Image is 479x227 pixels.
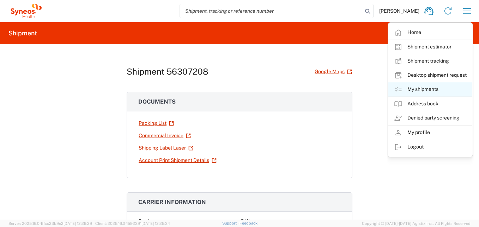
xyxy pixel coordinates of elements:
span: Carrier name: [138,218,169,224]
input: Shipment, tracking or reference number [180,4,363,18]
span: Documents [138,98,176,105]
span: [PERSON_NAME] [379,8,419,14]
span: [DATE] 12:25:34 [141,221,170,226]
a: Feedback [240,221,257,225]
a: Account Print Shipment Details [138,154,217,167]
a: Desktop shipment request [388,68,472,82]
a: Shipment tracking [388,54,472,68]
span: Carrier information [138,199,206,205]
a: Address book [388,97,472,111]
a: Denied party screening [388,111,472,125]
div: DHL [241,217,341,225]
a: Home [388,25,472,40]
span: Copyright © [DATE]-[DATE] Agistix Inc., All Rights Reserved [362,220,471,227]
a: Shipment estimator [388,40,472,54]
a: Shipping Label Laser [138,142,194,154]
span: [DATE] 12:29:29 [63,221,92,226]
a: Commercial Invoice [138,129,191,142]
a: My profile [388,126,472,140]
h2: Shipment [8,29,37,37]
a: Logout [388,140,472,154]
a: Google Maps [314,65,352,78]
span: Server: 2025.16.0-1ffcc23b9e2 [8,221,92,226]
a: Packing List [138,117,174,129]
span: Client: 2025.16.0-1592391 [95,221,170,226]
a: My shipments [388,82,472,97]
h1: Shipment 56307208 [127,66,208,77]
a: Support [222,221,240,225]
